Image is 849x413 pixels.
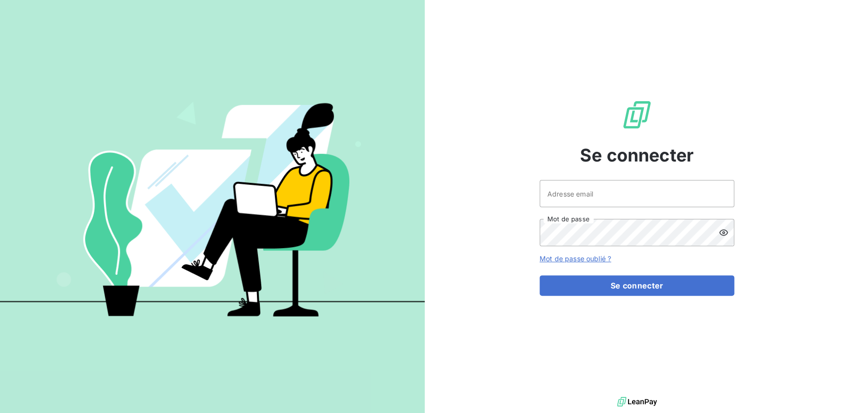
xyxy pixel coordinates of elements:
[540,254,611,263] a: Mot de passe oublié ?
[540,275,734,296] button: Se connecter
[621,99,652,130] img: Logo LeanPay
[617,395,657,409] img: logo
[540,180,734,207] input: placeholder
[580,142,694,168] span: Se connecter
